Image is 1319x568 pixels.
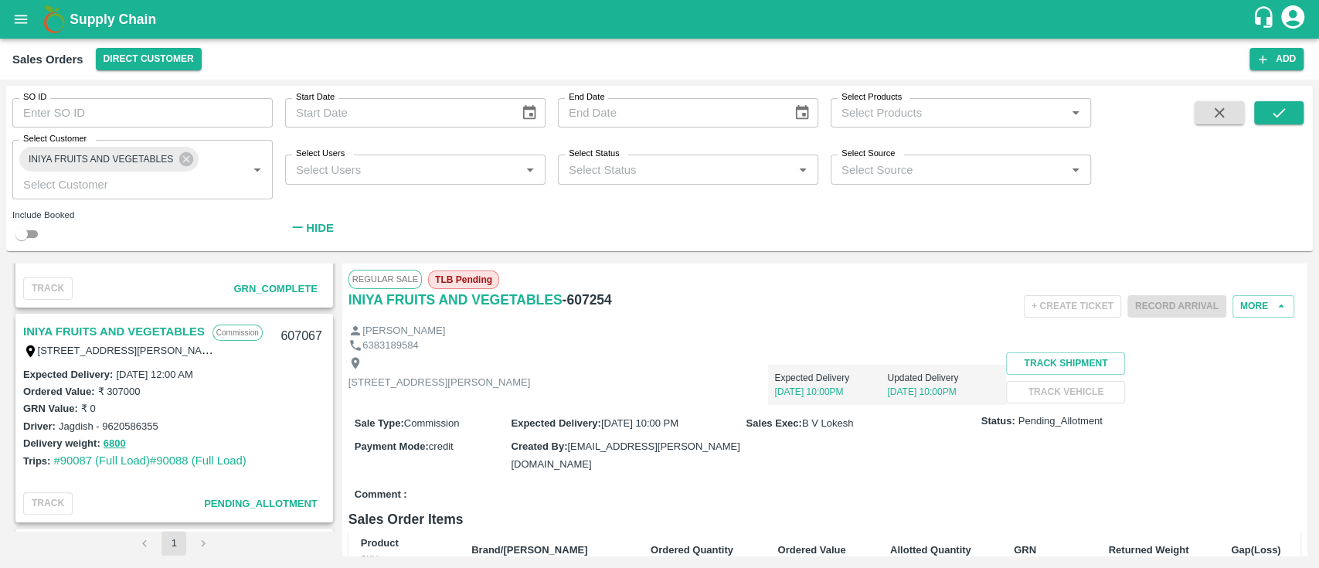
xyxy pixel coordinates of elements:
label: ₹ 0 [81,403,96,414]
input: Select Users [290,159,515,179]
label: Select Customer [23,133,87,145]
p: [DATE] 10:00PM [774,385,887,399]
p: [STREET_ADDRESS][PERSON_NAME] [348,376,531,390]
label: Driver: [23,420,56,432]
label: SO ID [23,91,46,104]
img: logo [39,4,70,35]
input: Enter SO ID [12,98,273,128]
span: [EMAIL_ADDRESS][PERSON_NAME][DOMAIN_NAME] [511,440,739,469]
b: Allotted Quantity [890,544,971,556]
button: Choose date [515,98,544,128]
span: B V Lokesh [802,417,854,429]
div: Include Booked [12,208,273,222]
a: #90087 (Full Load) [53,454,150,467]
b: Brand/[PERSON_NAME] [471,544,587,556]
b: Ordered Value [777,544,845,556]
span: Regular Sale [348,270,422,288]
label: Select Users [296,148,345,160]
label: Trips: [23,455,50,467]
span: credit [429,440,454,452]
b: Product [361,537,399,549]
label: Jagdish - 9620586355 [59,420,158,432]
p: Updated Delivery [887,371,1000,385]
a: #90088 (Full Load) [150,454,246,467]
p: [DATE] 10:00PM [887,385,1000,399]
label: Select Source [841,148,895,160]
div: SKU [361,552,447,566]
a: INIYA FRUITS AND VEGETABLES [23,321,205,342]
b: GRN [1014,544,1036,556]
button: Hide [285,215,338,241]
div: 607067 [271,318,331,355]
div: customer-support [1252,5,1279,33]
label: GRN Value: [23,403,78,414]
input: Select Products [835,103,1061,123]
button: Open [793,160,813,180]
button: Open [1066,103,1086,123]
button: Open [247,160,267,180]
b: Gap(Loss) [1231,544,1280,556]
h6: Sales Order Items [348,508,1300,530]
input: End Date [558,98,781,128]
p: Commission [212,325,263,341]
p: 6383189584 [362,338,418,353]
div: Sales Orders [12,49,83,70]
button: Open [1066,160,1086,180]
button: Add [1249,48,1304,70]
label: Start Date [296,91,335,104]
label: Expected Delivery : [23,369,113,380]
label: [DATE] 12:00 AM [116,369,192,380]
div: account of current user [1279,3,1307,36]
span: TLB Pending [428,270,499,289]
button: page 1 [161,531,186,556]
span: Pending_Allotment [1018,414,1103,429]
label: Expected Delivery : [511,417,600,429]
p: [PERSON_NAME] [362,324,445,338]
span: [DATE] 10:00 PM [601,417,678,429]
h6: - 607254 [563,289,612,311]
p: Expected Delivery [774,371,887,385]
strong: Hide [306,222,333,234]
a: INIYA FRUITS AND VEGETABLES [348,289,563,311]
div: INIYA FRUITS AND VEGETABLES [19,147,199,172]
label: Created By : [511,440,567,452]
input: Select Customer [17,174,223,194]
label: Delivery weight: [23,437,100,449]
input: Start Date [285,98,508,128]
span: Pending_Allotment [204,498,318,509]
button: Track Shipment [1006,352,1125,375]
label: ₹ 307000 [97,386,140,397]
button: Select DC [96,48,202,70]
label: Status: [981,414,1015,429]
input: Select Source [835,159,1061,179]
label: Comment : [355,488,407,502]
button: More [1232,295,1294,318]
input: Select Status [563,159,788,179]
nav: pagination navigation [130,531,218,556]
label: Sales Exec : [746,417,802,429]
button: open drawer [3,2,39,37]
b: Supply Chain [70,12,156,27]
button: Open [520,160,540,180]
label: Ordered Value: [23,386,94,397]
a: Supply Chain [70,9,1252,30]
label: [STREET_ADDRESS][PERSON_NAME] [38,344,220,356]
span: Please dispatch the trip before ending [1127,299,1226,311]
span: Commission [404,417,460,429]
label: Select Status [569,148,620,160]
label: Payment Mode : [355,440,429,452]
label: Sale Type : [355,417,404,429]
b: Returned Weight [1109,544,1189,556]
button: Choose date [787,98,817,128]
span: GRN_Complete [233,283,317,294]
b: Ordered Quantity [651,544,733,556]
label: End Date [569,91,604,104]
button: 6800 [104,435,126,453]
label: Select Products [841,91,902,104]
span: INIYA FRUITS AND VEGETABLES [19,151,182,168]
